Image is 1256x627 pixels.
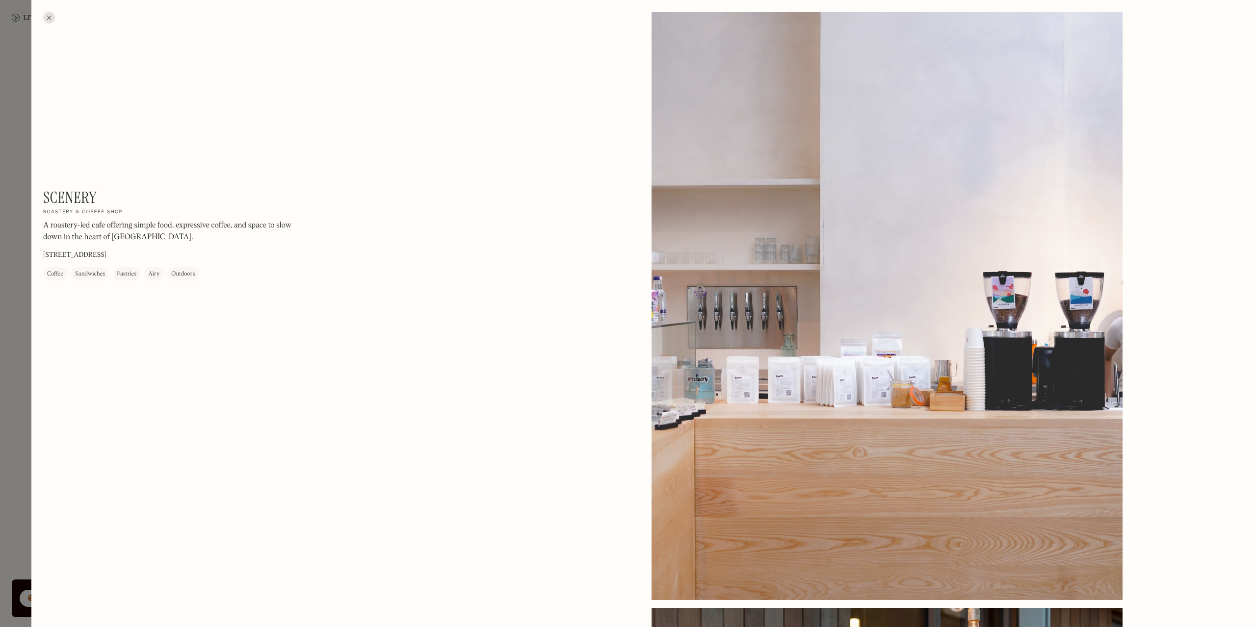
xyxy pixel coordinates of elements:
[75,269,105,279] div: Sandwiches
[148,269,159,279] div: Airy
[171,269,195,279] div: Outdoors
[47,269,63,279] div: Coffee
[43,250,106,260] p: [STREET_ADDRESS]
[43,209,123,216] h2: Roastery & coffee shop
[117,269,136,279] div: Pastries
[43,188,97,207] h1: Scenery
[43,220,308,243] p: A roastery-led cafe offering simple food, expressive coffee, and space to slow down in the heart ...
